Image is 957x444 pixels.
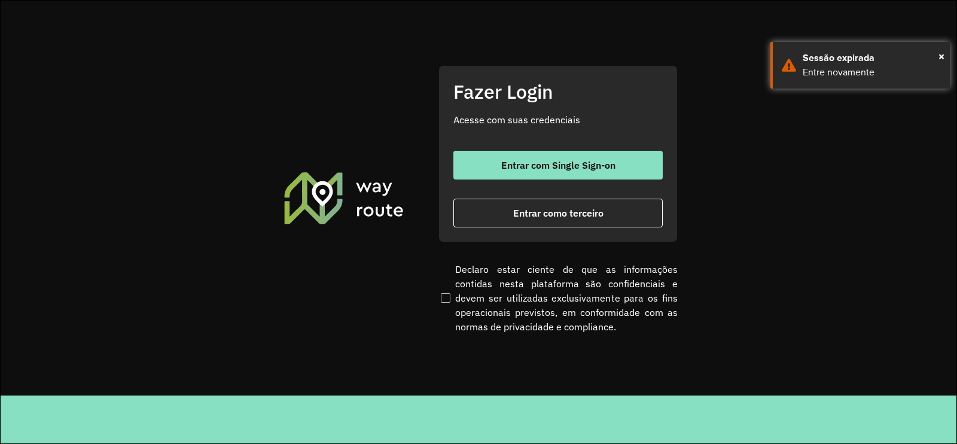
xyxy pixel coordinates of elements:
[453,151,663,180] button: button
[453,112,663,127] p: Acesse com suas credenciais
[803,51,941,65] div: Sessão expirada
[501,160,615,170] span: Entrar com Single Sign-on
[803,65,941,80] div: Entre novamente
[513,208,604,218] span: Entrar como terceiro
[938,47,944,65] span: ×
[938,47,944,65] button: Close
[282,171,406,226] img: Roteirizador AmbevTech
[453,80,663,103] h2: Fazer Login
[438,262,678,334] label: Declaro estar ciente de que as informações contidas nesta plataforma são confidenciais e devem se...
[453,199,663,227] button: button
